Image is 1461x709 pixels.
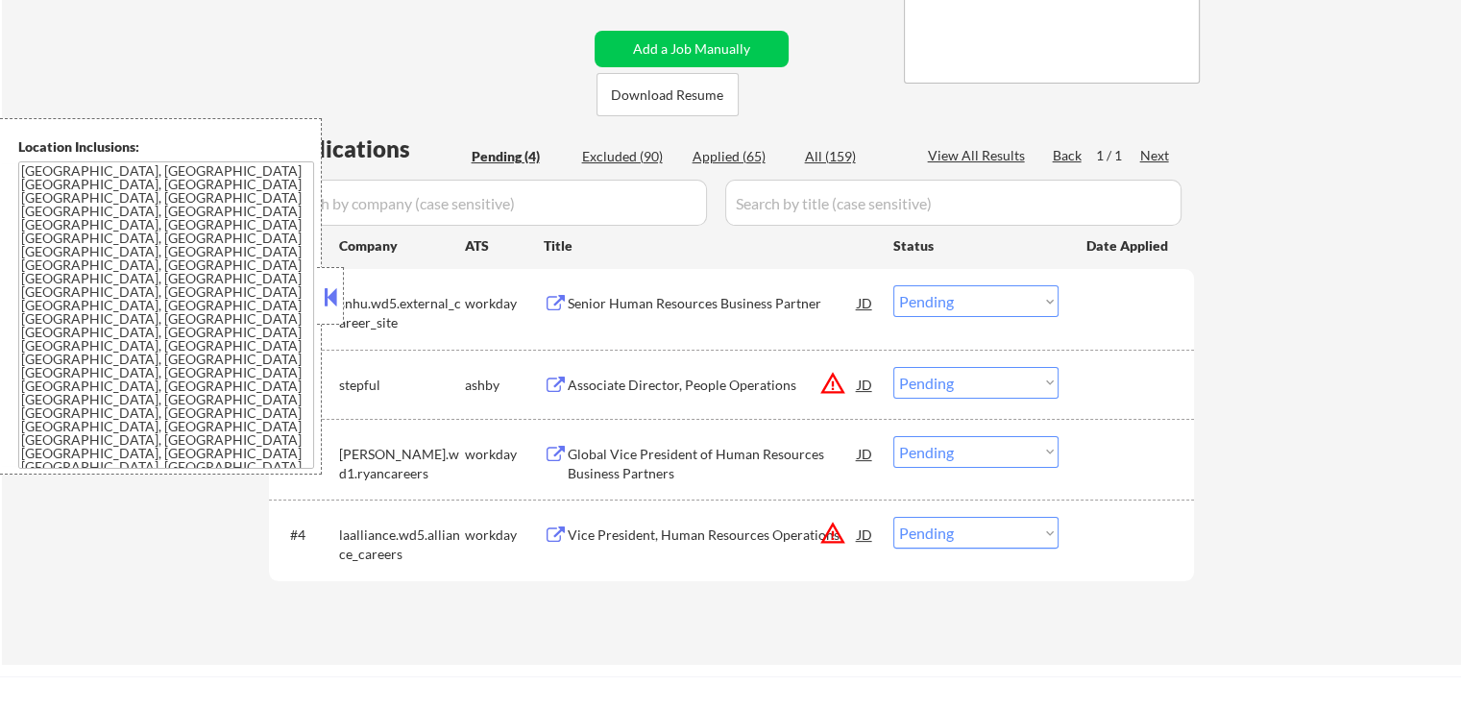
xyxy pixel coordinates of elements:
div: Excluded (90) [582,147,678,166]
div: Global Vice President of Human Resources Business Partners [568,445,858,482]
div: JD [856,436,875,471]
div: JD [856,517,875,551]
div: Applied (65) [693,147,789,166]
button: Download Resume [597,73,739,116]
div: laalliance.wd5.alliance_careers [339,526,465,563]
div: Next [1140,146,1171,165]
div: ashby [465,376,544,395]
input: Search by company (case sensitive) [275,180,707,226]
div: Senior Human Resources Business Partner [568,294,858,313]
div: Back [1053,146,1084,165]
div: JD [856,285,875,320]
div: Vice President, Human Resources Operations [568,526,858,545]
div: workday [465,445,544,464]
div: All (159) [805,147,901,166]
div: Date Applied [1086,236,1171,256]
button: Add a Job Manually [595,31,789,67]
input: Search by title (case sensitive) [725,180,1181,226]
div: Status [893,228,1059,262]
div: [PERSON_NAME].wd1.ryancareers [339,445,465,482]
div: View All Results [928,146,1031,165]
div: workday [465,526,544,545]
div: JD [856,367,875,402]
div: stepful [339,376,465,395]
div: 1 / 1 [1096,146,1140,165]
div: Associate Director, People Operations [568,376,858,395]
button: warning_amber [819,370,846,397]
div: Pending (4) [472,147,568,166]
div: workday [465,294,544,313]
div: Applications [275,137,465,160]
div: snhu.wd5.external_career_site [339,294,465,331]
div: Location Inclusions: [18,137,314,157]
div: Company [339,236,465,256]
div: ATS [465,236,544,256]
button: warning_amber [819,520,846,547]
div: #4 [290,526,324,545]
div: Title [544,236,875,256]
